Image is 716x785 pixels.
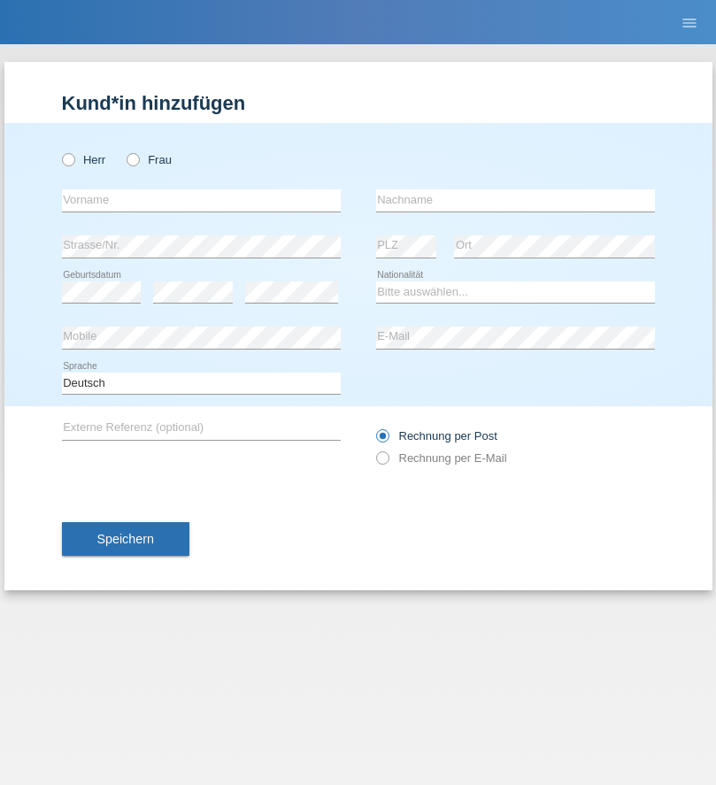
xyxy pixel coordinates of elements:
[376,451,388,473] input: Rechnung per E-Mail
[127,153,172,166] label: Frau
[672,17,707,27] a: menu
[376,451,507,465] label: Rechnung per E-Mail
[97,532,154,546] span: Speichern
[376,429,388,451] input: Rechnung per Post
[62,522,189,556] button: Speichern
[376,429,497,443] label: Rechnung per Post
[62,92,655,114] h1: Kund*in hinzufügen
[62,153,106,166] label: Herr
[62,153,73,165] input: Herr
[127,153,138,165] input: Frau
[681,14,698,32] i: menu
